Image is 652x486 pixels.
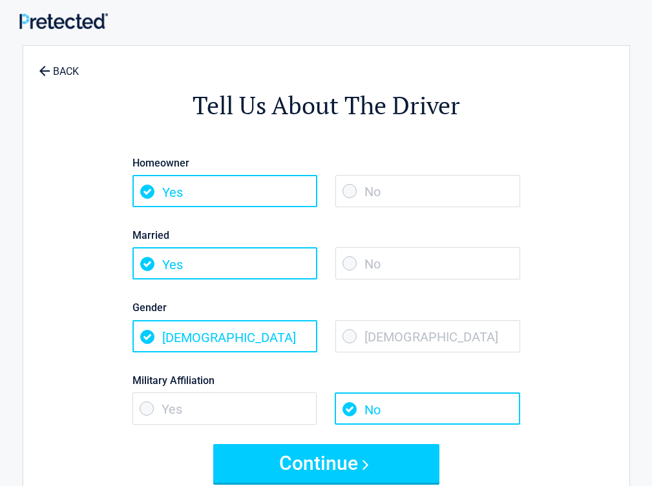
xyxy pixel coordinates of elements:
label: Gender [132,299,520,316]
label: Homeowner [132,154,520,172]
span: [DEMOGRAPHIC_DATA] [335,320,520,352]
label: Married [132,227,520,244]
label: Military Affiliation [132,372,520,389]
span: Yes [132,175,317,207]
img: Main Logo [19,13,108,29]
a: BACK [36,54,81,77]
span: Yes [132,392,317,425]
button: Continue [213,444,439,483]
span: No [335,175,520,207]
span: No [335,247,520,279]
span: No [335,392,520,425]
h2: Tell Us About The Driver [94,89,558,122]
span: Yes [132,247,317,279]
span: [DEMOGRAPHIC_DATA] [132,320,317,352]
